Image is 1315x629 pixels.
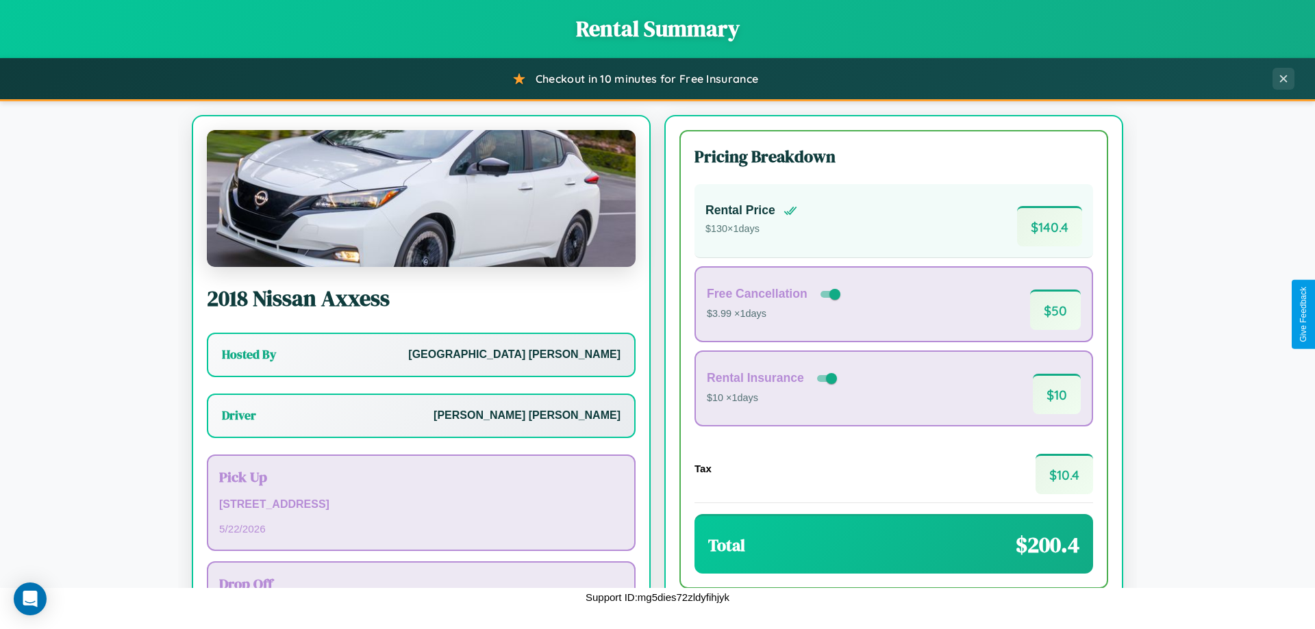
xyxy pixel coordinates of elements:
div: Give Feedback [1299,287,1308,342]
img: Nissan Axxess [207,130,636,267]
h4: Rental Price [705,203,775,218]
span: $ 50 [1030,290,1081,330]
p: $3.99 × 1 days [707,305,843,323]
span: $ 10.4 [1036,454,1093,494]
p: [GEOGRAPHIC_DATA] [PERSON_NAME] [408,345,621,365]
h4: Free Cancellation [707,287,807,301]
span: Checkout in 10 minutes for Free Insurance [536,72,758,86]
h3: Total [708,534,745,556]
p: 5 / 22 / 2026 [219,519,623,538]
h3: Drop Off [219,574,623,593]
h3: Pick Up [219,467,623,487]
h3: Hosted By [222,346,276,363]
div: Open Intercom Messenger [14,582,47,615]
h3: Pricing Breakdown [694,145,1093,168]
h3: Driver [222,407,256,424]
p: $ 130 × 1 days [705,220,797,238]
p: Support ID: mg5dies72zldyfihjyk [586,588,729,606]
span: $ 200.4 [1016,530,1079,560]
span: $ 10 [1033,374,1081,414]
span: $ 140.4 [1017,206,1082,246]
h4: Rental Insurance [707,371,804,385]
p: $10 × 1 days [707,389,840,407]
h1: Rental Summary [14,14,1301,44]
h4: Tax [694,463,712,474]
p: [PERSON_NAME] [PERSON_NAME] [434,406,621,426]
p: [STREET_ADDRESS] [219,495,623,515]
h2: 2018 Nissan Axxess [207,283,636,313]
